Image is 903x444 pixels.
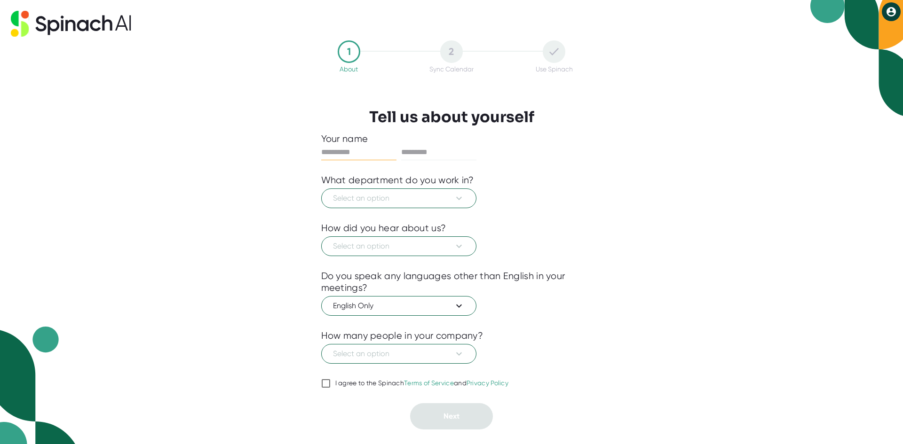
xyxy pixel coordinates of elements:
button: Select an option [321,344,476,364]
button: Select an option [321,188,476,208]
div: Your name [321,133,582,145]
div: I agree to the Spinach and [335,379,509,388]
div: Sync Calendar [429,65,474,73]
a: Privacy Policy [467,379,508,387]
div: 1 [338,40,360,63]
button: Select an option [321,236,476,256]
div: Use Spinach [536,65,573,73]
span: Select an option [333,193,465,204]
button: English Only [321,296,476,316]
div: Do you speak any languages other than English in your meetings? [321,270,582,294]
div: How many people in your company? [321,330,483,342]
div: About [340,65,358,73]
div: How did you hear about us? [321,222,446,234]
div: 2 [440,40,463,63]
button: Next [410,403,493,429]
span: Next [444,412,459,421]
a: Terms of Service [404,379,454,387]
span: Select an option [333,241,465,252]
span: Select an option [333,348,465,359]
span: English Only [333,300,465,312]
h3: Tell us about yourself [369,108,534,126]
div: What department do you work in? [321,174,474,186]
